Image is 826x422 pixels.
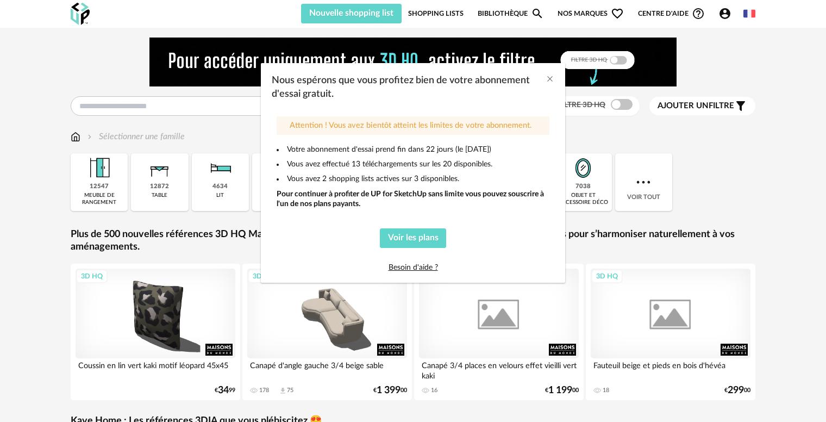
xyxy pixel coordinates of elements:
[388,233,439,242] span: Voir les plans
[277,174,549,184] li: Vous avez 2 shopping lists actives sur 3 disponibles.
[389,264,438,271] a: Besoin d'aide ?
[380,228,447,248] button: Voir les plans
[272,76,530,98] span: Nous espérons que vous profitez bien de votre abonnement d'essai gratuit.
[277,159,549,169] li: Vous avez effectué 13 téléchargements sur les 20 disponibles.
[277,189,549,209] div: Pour continuer à profiter de UP for SketchUp sans limite vous pouvez souscrire à l'un de nos plan...
[546,74,554,85] button: Close
[290,121,531,129] span: Attention ! Vous avez bientôt atteint les limites de votre abonnement.
[261,63,565,282] div: dialog
[277,145,549,154] li: Votre abonnement d'essai prend fin dans 22 jours (le [DATE])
